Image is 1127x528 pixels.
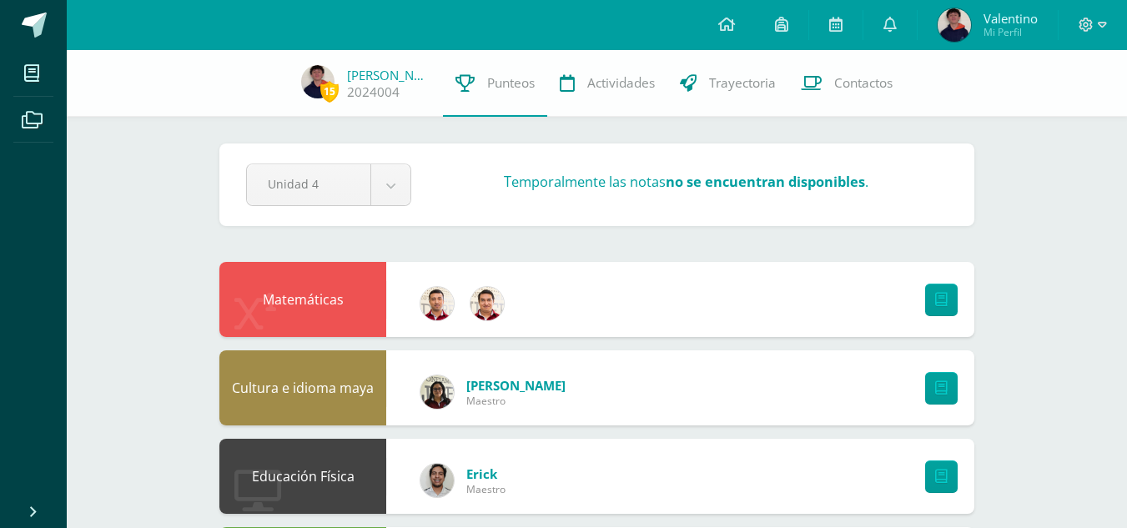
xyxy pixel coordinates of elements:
div: Educación Física [219,439,386,514]
a: Trayectoria [667,50,788,117]
img: 76b79572e868f347d82537b4f7bc2cf5.png [470,287,504,320]
img: 7383fbd875ed3a81cc002658620bcc65.png [938,8,971,42]
span: Maestro [466,394,566,408]
a: Unidad 4 [247,164,410,205]
span: Maestro [466,482,506,496]
span: 15 [320,81,339,102]
span: Actividades [587,74,655,92]
img: 7383fbd875ed3a81cc002658620bcc65.png [301,65,335,98]
a: Punteos [443,50,547,117]
a: Erick [466,465,506,482]
div: Matemáticas [219,262,386,337]
a: 2024004 [347,83,400,101]
a: [PERSON_NAME] [466,377,566,394]
img: 4e0900a1d9a69e7bb80937d985fefa87.png [420,464,454,497]
div: Cultura e idioma maya [219,350,386,425]
a: Contactos [788,50,905,117]
span: Punteos [487,74,535,92]
img: c64be9d0b6a0f58b034d7201874f2d94.png [420,375,454,409]
span: Mi Perfil [984,25,1038,39]
h3: Temporalmente las notas . [504,173,868,191]
span: Unidad 4 [268,164,350,204]
img: 8967023db232ea363fa53c906190b046.png [420,287,454,320]
a: Actividades [547,50,667,117]
a: [PERSON_NAME] [347,67,430,83]
span: Trayectoria [709,74,776,92]
span: Valentino [984,10,1038,27]
strong: no se encuentran disponibles [666,173,865,191]
span: Contactos [834,74,893,92]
